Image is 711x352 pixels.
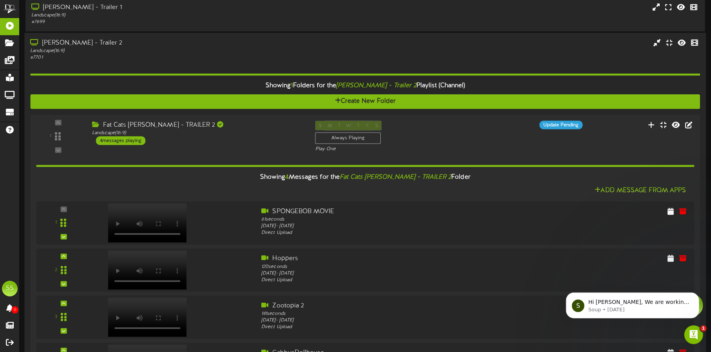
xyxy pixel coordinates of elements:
[92,129,304,136] div: Landscape ( 16:9 )
[30,54,302,61] div: # 7701
[539,120,583,129] div: Update Pending
[262,223,524,230] div: [DATE] - [DATE]
[262,254,524,263] div: Hoppers
[262,263,524,270] div: 120 seconds
[262,216,524,223] div: 61 seconds
[96,136,145,145] div: 4 messages playing
[31,19,303,25] div: # 7699
[30,48,302,54] div: Landscape ( 16:9 )
[30,94,700,109] button: Create New Folder
[31,12,303,19] div: Landscape ( 16:9 )
[262,277,524,284] div: Direct Upload
[700,325,707,332] span: 1
[262,317,524,324] div: [DATE] - [DATE]
[554,276,711,331] iframe: Intercom notifications message
[262,270,524,277] div: [DATE] - [DATE]
[315,146,471,153] div: Play One
[262,302,524,311] div: Zootopia 2
[315,132,381,144] div: Always Playing
[31,3,303,12] div: [PERSON_NAME] - Trailer 1
[30,169,700,186] div: Showing Messages for the Folder
[285,174,289,181] span: 4
[336,82,416,89] i: [PERSON_NAME] - Trailer 2
[92,120,304,129] div: Fat Cats [PERSON_NAME] - TRAILER 2
[24,77,706,94] div: Showing Folders for the Playlist (Channel)
[340,174,452,181] i: Fat Cats [PERSON_NAME] - TRAILER 2
[684,325,703,344] iframe: Intercom live chat
[30,39,302,48] div: [PERSON_NAME] - Trailer 2
[2,281,18,296] div: SS
[291,82,293,89] span: 1
[593,186,689,196] button: Add Message From Apps
[262,230,524,236] div: Direct Upload
[262,324,524,330] div: Direct Upload
[262,207,524,216] div: SPONGEBOB MOVIE
[262,311,524,317] div: 141 seconds
[11,306,18,314] span: 0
